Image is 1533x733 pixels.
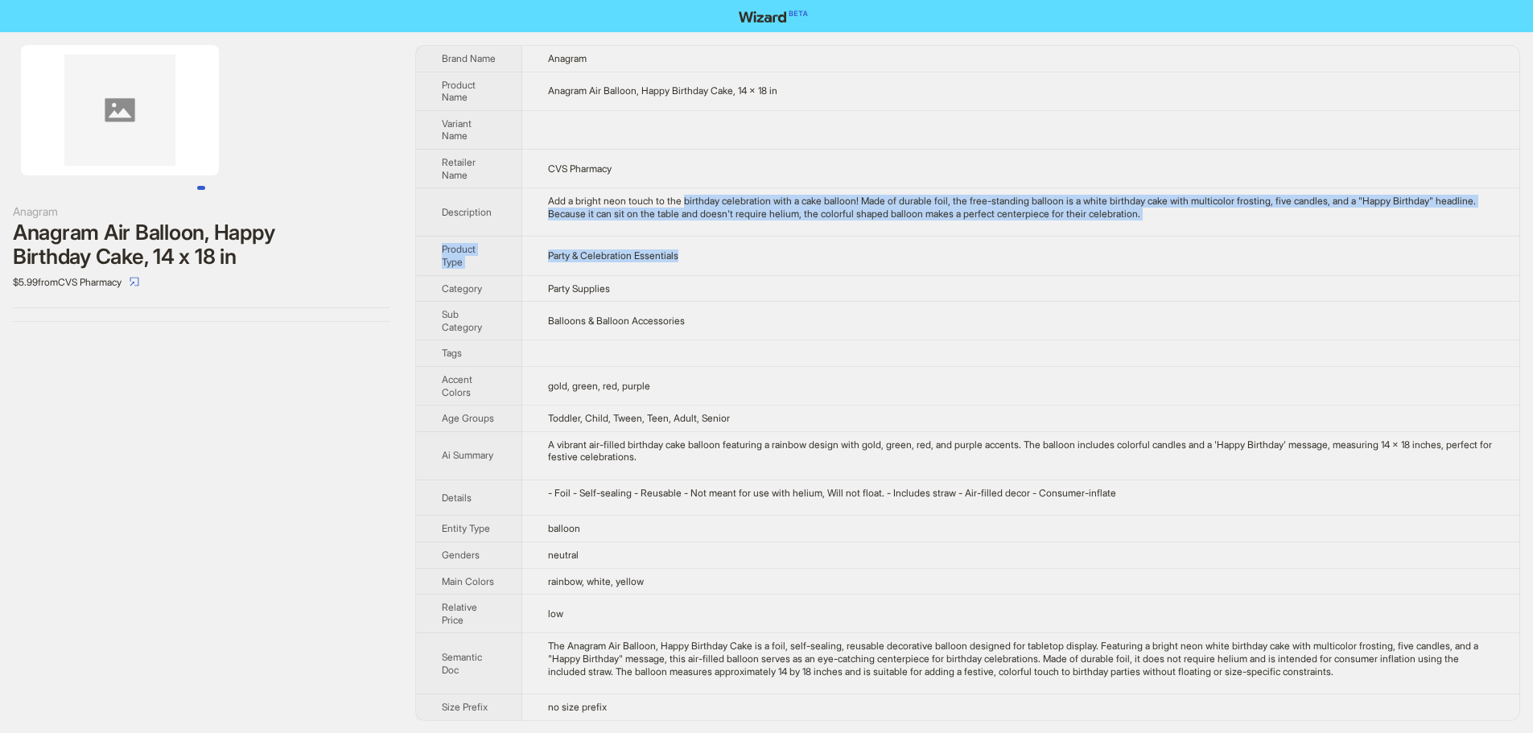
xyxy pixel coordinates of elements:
span: Brand Name [442,52,496,64]
span: Anagram [548,52,587,64]
span: Accent Colors [442,373,472,398]
span: Entity Type [442,522,490,534]
span: balloon [548,522,580,534]
span: Product Type [442,243,476,268]
img: Anagram Air Balloon, Happy Birthday Cake, 14 x 18 in image 1 [21,45,219,175]
span: Sub Category [442,308,482,333]
span: Party & Celebration Essentials [548,249,678,261]
div: Anagram Air Balloon, Happy Birthday Cake, 14 x 18 in [13,220,389,269]
span: Toddler, Child, Tween, Teen, Adult, Senior [548,412,730,424]
span: no size prefix [548,701,607,713]
span: low [548,607,563,620]
span: Tags [442,347,462,359]
span: Category [442,282,482,294]
button: Go to slide 1 [197,186,205,190]
span: Balloons & Balloon Accessories [548,315,685,327]
div: - Foil - Self-sealing - Reusable - Not meant for use with helium, Will not float. - Includes stra... [548,487,1494,500]
div: Add a bright neon touch to the birthday celebration with a cake balloon! Made of durable foil, th... [548,195,1494,220]
span: rainbow, white, yellow [548,575,644,587]
span: Relative Price [442,601,477,626]
span: Details [442,492,472,504]
div: The Anagram Air Balloon, Happy Birthday Cake is a foil, self-sealing, reusable decorative balloon... [548,640,1494,677]
span: select [130,277,139,286]
span: Main Colors [442,575,494,587]
span: neutral [548,549,579,561]
span: Size Prefix [442,701,488,713]
span: Ai Summary [442,449,493,461]
div: A vibrant air-filled birthday cake balloon featuring a rainbow design with gold, green, red, and ... [548,439,1494,463]
span: Genders [442,549,480,561]
span: Semantic Doc [442,651,482,676]
span: Product Name [442,79,476,104]
span: CVS Pharmacy [548,163,612,175]
span: Anagram Air Balloon, Happy Birthday Cake, 14 x 18 in [548,84,777,97]
span: Retailer Name [442,156,476,181]
div: Anagram [13,203,389,220]
span: Age Groups [442,412,494,424]
span: Variant Name [442,117,472,142]
span: Description [442,206,492,218]
span: Party Supplies [548,282,610,294]
div: $5.99 from CVS Pharmacy [13,269,389,294]
span: gold, green, red, purple [548,380,650,392]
